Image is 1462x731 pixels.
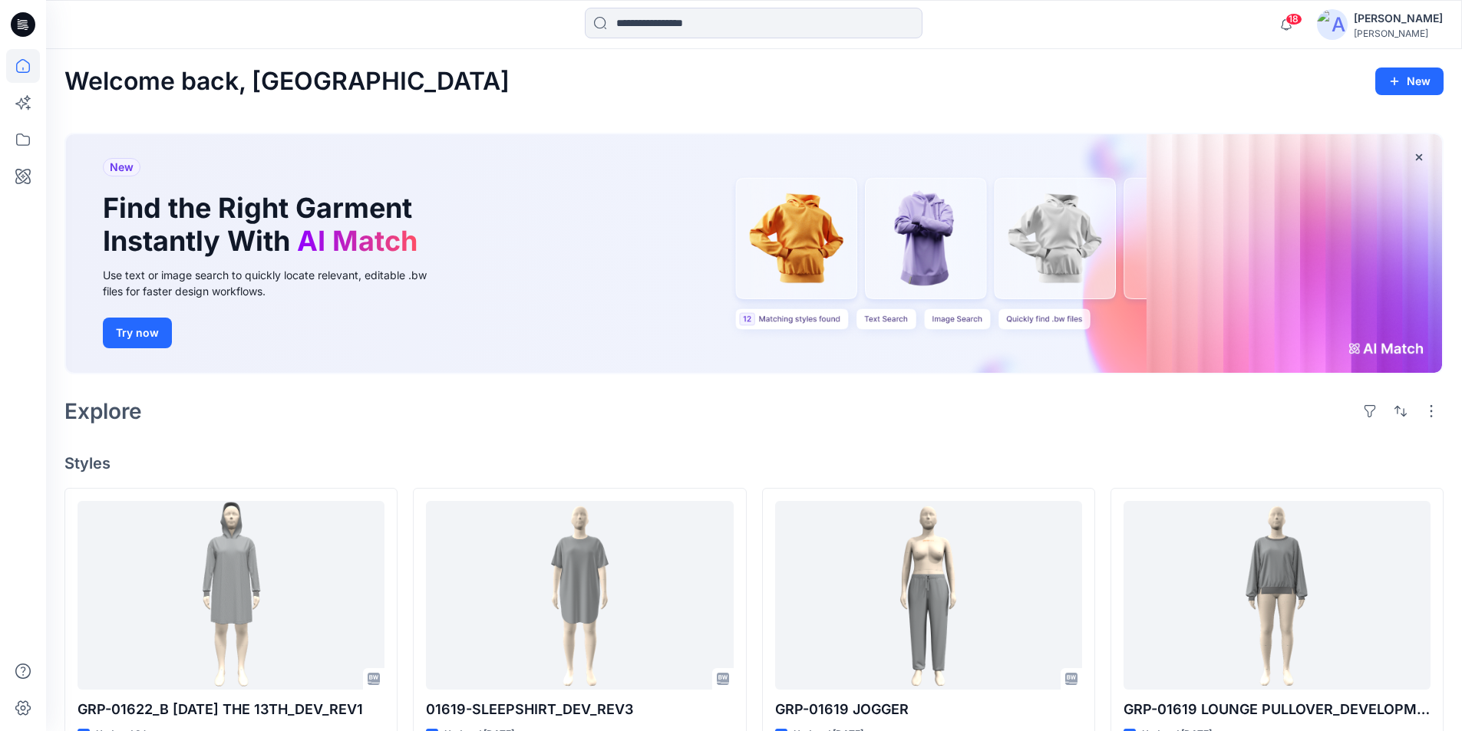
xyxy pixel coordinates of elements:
span: AI Match [297,224,417,258]
h4: Styles [64,454,1444,473]
h1: Find the Right Garment Instantly With [103,192,425,258]
a: 01619-SLEEPSHIRT_DEV_REV3 [426,501,733,690]
div: [PERSON_NAME] [1354,9,1443,28]
span: New [110,158,134,176]
a: GRP-01622_B FRIDAY THE 13TH_DEV_REV1 [78,501,384,690]
p: GRP-01619 LOUNGE PULLOVER_DEVELOPMENT [1124,699,1431,720]
p: 01619-SLEEPSHIRT_DEV_REV3 [426,699,733,720]
div: [PERSON_NAME] [1354,28,1443,39]
h2: Explore [64,399,142,423]
img: avatar [1317,9,1348,40]
p: GRP-01619 JOGGER [775,699,1082,720]
span: 18 [1285,13,1302,25]
p: GRP-01622_B [DATE] THE 13TH_DEV_REV1 [78,699,384,720]
a: GRP-01619 LOUNGE PULLOVER_DEVELOPMENT [1124,501,1431,690]
h2: Welcome back, [GEOGRAPHIC_DATA] [64,68,510,96]
a: GRP-01619 JOGGER [775,501,1082,690]
button: New [1375,68,1444,95]
button: Try now [103,318,172,348]
div: Use text or image search to quickly locate relevant, editable .bw files for faster design workflows. [103,267,448,299]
